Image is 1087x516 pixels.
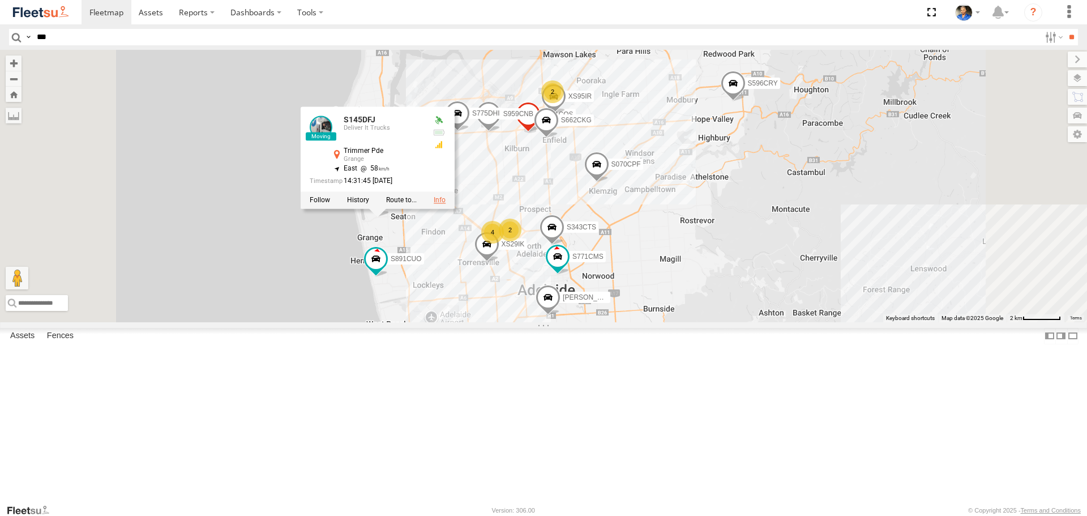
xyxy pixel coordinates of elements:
div: Date/time of location update [310,177,423,185]
span: S070CPF [611,160,641,168]
span: S891CUO [391,255,422,263]
button: Zoom Home [6,87,22,102]
span: S662CKG [561,117,592,125]
button: Drag Pegman onto the map to open Street View [6,267,28,289]
span: S343CTS [567,223,596,231]
div: Grange [344,156,423,163]
label: Measure [6,108,22,123]
label: View Asset History [347,197,369,204]
label: Hide Summary Table [1067,328,1079,344]
label: Fences [41,329,79,344]
a: View Asset Details [310,116,332,139]
div: 4 [481,221,504,244]
span: 58 [357,165,390,173]
span: 2 km [1010,315,1022,321]
div: Battery Remaining: 1.18v [432,129,446,138]
label: Route To Location [386,197,417,204]
span: S771CMS [572,253,604,261]
button: Map scale: 2 km per 64 pixels [1007,314,1064,322]
span: S775DHI [472,109,500,117]
div: Deliver It Trucks [344,125,423,131]
div: Trimmer Pde [344,148,423,155]
button: Zoom in [6,56,22,71]
span: Map data ©2025 Google [942,315,1003,321]
label: Dock Summary Table to the Left [1044,328,1055,344]
span: XS29IK [502,240,525,248]
a: Terms and Conditions [1021,507,1081,514]
span: XS95IR [568,93,592,101]
i: ? [1024,3,1042,22]
a: Visit our Website [6,505,58,516]
div: Matt Draper [951,4,984,21]
a: View Asset Details [434,197,446,204]
div: Valid GPS Fix [432,116,446,125]
button: Zoom out [6,71,22,87]
div: 2 [499,219,521,241]
span: S596CRY [748,80,778,88]
label: Search Query [24,29,33,45]
div: GSM Signal = 3 [432,140,446,150]
label: Realtime tracking of Asset [310,197,330,204]
label: Search Filter Options [1041,29,1065,45]
label: Map Settings [1068,126,1087,142]
span: East [344,165,357,173]
div: © Copyright 2025 - [968,507,1081,514]
span: [PERSON_NAME] [563,294,619,302]
div: Version: 306.00 [492,507,535,514]
img: fleetsu-logo-horizontal.svg [11,5,70,20]
a: S145DFJ [344,116,375,125]
div: 2 [541,80,564,103]
a: Terms (opens in new tab) [1070,315,1082,320]
label: Dock Summary Table to the Right [1055,328,1067,344]
span: S959CNB [503,110,533,118]
label: Assets [5,329,40,344]
button: Keyboard shortcuts [886,314,935,322]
